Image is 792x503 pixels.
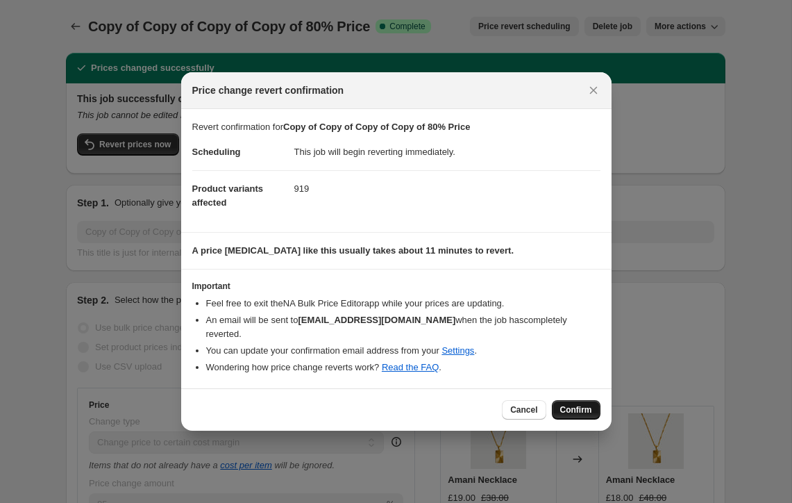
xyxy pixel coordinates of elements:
[382,362,439,372] a: Read the FAQ
[298,315,455,325] b: [EMAIL_ADDRESS][DOMAIN_NAME]
[441,345,474,356] a: Settings
[192,245,514,256] b: A price [MEDICAL_DATA] like this usually takes about 11 minutes to revert.
[294,134,600,170] dd: This job will begin reverting immediately.
[192,183,264,208] span: Product variants affected
[192,83,344,97] span: Price change revert confirmation
[584,81,603,100] button: Close
[502,400,546,420] button: Cancel
[552,400,600,420] button: Confirm
[283,122,470,132] b: Copy of Copy of Copy of Copy of 80% Price
[206,297,600,311] li: Feel free to exit the NA Bulk Price Editor app while your prices are updating.
[192,147,241,157] span: Scheduling
[510,404,537,415] span: Cancel
[206,344,600,358] li: You can update your confirmation email address from your .
[206,361,600,374] li: Wondering how price change reverts work? .
[192,281,600,292] h3: Important
[294,170,600,207] dd: 919
[192,120,600,134] p: Revert confirmation for
[206,313,600,341] li: An email will be sent to when the job has completely reverted .
[560,404,592,415] span: Confirm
